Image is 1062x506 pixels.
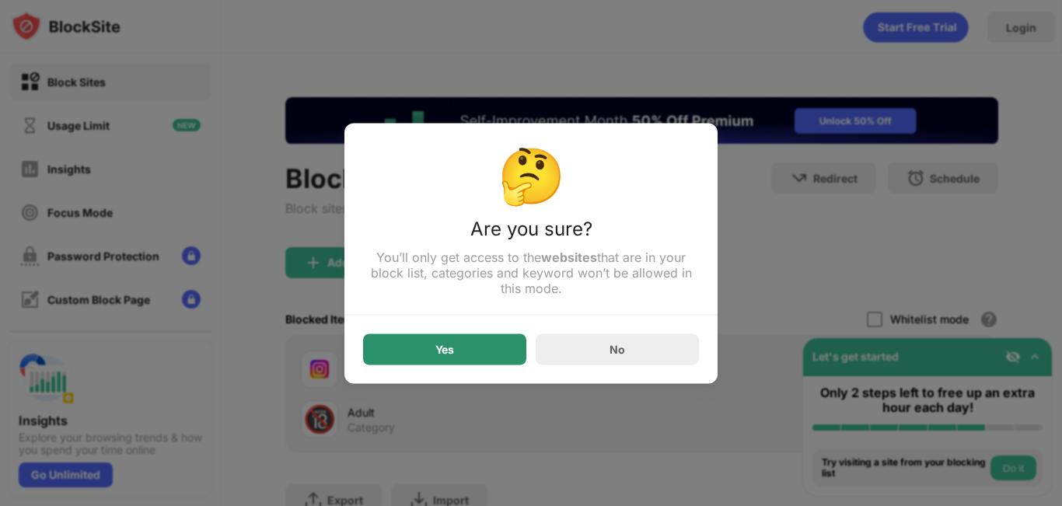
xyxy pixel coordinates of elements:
[363,217,699,249] div: Are you sure?
[435,343,454,355] div: Yes
[610,343,625,356] div: No
[363,249,699,295] div: You’ll only get access to the that are in your block list, categories and keyword won’t be allowe...
[363,141,699,208] div: 🤔
[541,249,597,264] strong: websites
